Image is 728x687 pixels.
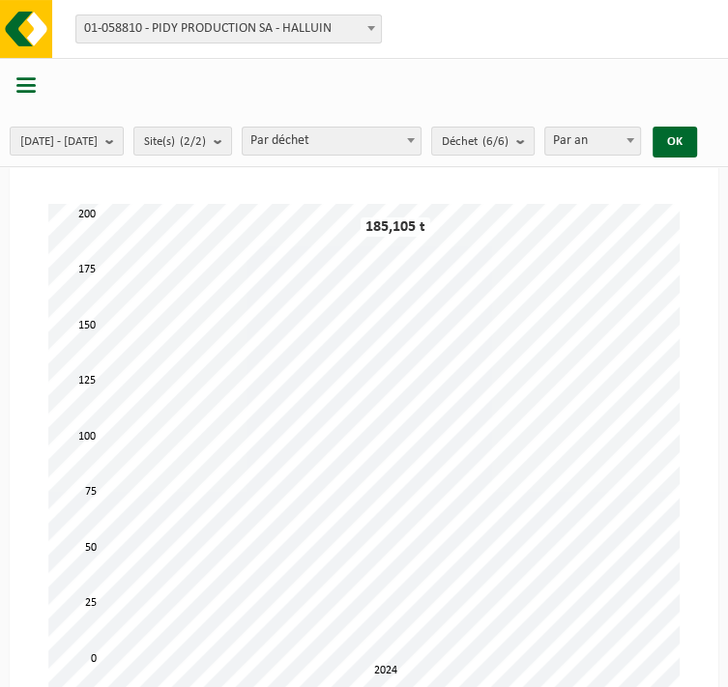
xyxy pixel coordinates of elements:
[545,128,640,155] span: Par an
[144,128,206,157] span: Site(s)
[133,127,232,156] button: Site(s)(2/2)
[442,128,509,157] span: Déchet
[431,127,535,156] button: Déchet(6/6)
[544,127,641,156] span: Par an
[76,15,381,43] span: 01-058810 - PIDY PRODUCTION SA - HALLUIN
[482,135,509,148] count: (6/6)
[180,135,206,148] count: (2/2)
[242,127,422,156] span: Par déchet
[361,217,430,237] div: 185,105 t
[243,128,421,155] span: Par déchet
[75,14,382,43] span: 01-058810 - PIDY PRODUCTION SA - HALLUIN
[653,127,697,157] button: OK
[20,128,98,157] span: [DATE] - [DATE]
[10,127,124,156] button: [DATE] - [DATE]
